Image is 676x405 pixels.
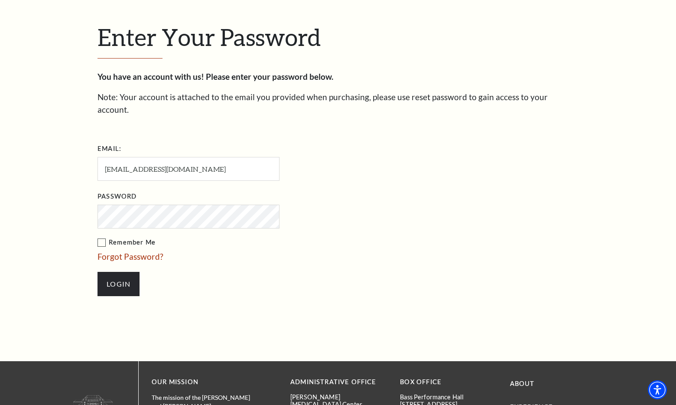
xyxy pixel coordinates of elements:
label: Email: [97,144,121,154]
p: Bass Performance Hall [400,393,497,401]
strong: Please enter your password below. [206,72,333,82]
p: BOX OFFICE [400,377,497,388]
label: Remember Me [97,237,366,248]
p: OUR MISSION [152,377,260,388]
p: Administrative Office [290,377,387,388]
input: Required [97,157,279,181]
a: About [510,380,535,387]
span: Enter Your Password [97,23,321,51]
input: Submit button [97,272,140,296]
label: Password [97,191,136,202]
a: Forgot Password? [97,251,163,261]
strong: You have an account with us! [97,72,204,82]
p: Note: Your account is attached to the email you provided when purchasing, please use reset passwo... [97,91,578,116]
div: Accessibility Menu [648,380,667,399]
